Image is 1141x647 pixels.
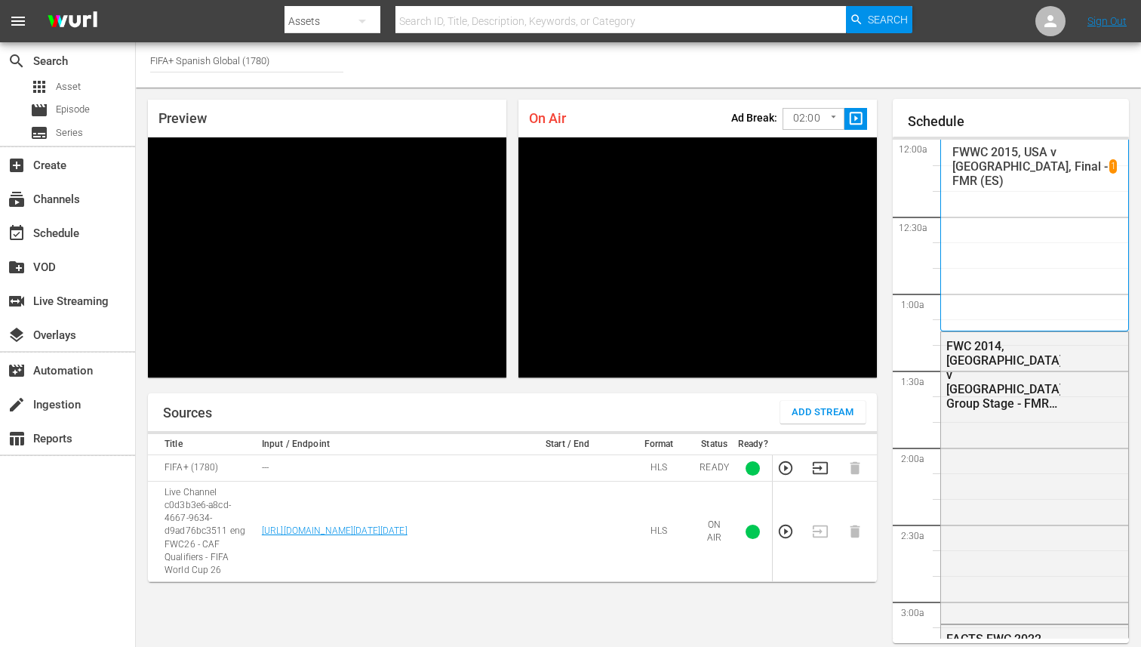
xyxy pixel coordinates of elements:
[8,224,26,242] span: Schedule
[733,434,773,455] th: Ready?
[518,137,877,377] div: Video Player
[8,190,26,208] span: Channels
[623,482,696,582] td: HLS
[262,525,407,536] a: [URL][DOMAIN_NAME][DATE][DATE]
[529,110,566,126] span: On Air
[257,434,513,455] th: Input / Endpoint
[695,434,733,455] th: Status
[846,6,912,33] button: Search
[36,4,109,39] img: ans4CAIJ8jUAAAAAAAAAAAAAAAAAAAAAAAAgQb4GAAAAAAAAAAAAAAAAAAAAAAAAJMjXAAAAAAAAAAAAAAAAAAAAAAAAgAT5G...
[731,112,777,124] p: Ad Break:
[868,6,908,33] span: Search
[56,79,81,94] span: Asset
[695,455,733,482] td: READY
[8,292,26,310] span: Live Streaming
[9,12,27,30] span: menu
[1111,161,1116,171] p: 1
[148,482,257,582] td: Live Channel c0d3b3e6-a8cd-4667-9634-d9ad76bc3511 eng FWC26 - CAF Qualifiers - FIFA World Cup 26
[847,110,865,128] span: slideshow_sharp
[158,110,207,126] span: Preview
[56,125,83,140] span: Series
[8,326,26,344] span: Overlays
[163,405,212,421] h1: Sources
[780,401,866,424] button: Add Stream
[783,104,844,133] div: 02:00
[623,434,696,455] th: Format
[513,434,623,455] th: Start / End
[8,52,26,70] span: Search
[8,362,26,380] span: Automation
[623,455,696,482] td: HLS
[8,430,26,448] span: Reports
[8,258,26,276] span: VOD
[777,523,794,540] button: Preview Stream
[952,145,1110,188] p: FWWC 2015, USA v [GEOGRAPHIC_DATA], Final - FMR (ES)
[777,460,794,476] button: Preview Stream
[946,339,1060,411] div: FWC 2014, [GEOGRAPHIC_DATA] v [GEOGRAPHIC_DATA], Group Stage - FMR (ES)
[1087,15,1127,27] a: Sign Out
[30,101,48,119] span: Episode
[148,434,257,455] th: Title
[8,156,26,174] span: Create
[812,460,829,476] button: Transition
[695,482,733,582] td: ON AIR
[148,455,257,482] td: FIFA+ (1780)
[8,396,26,414] span: Ingestion
[257,455,513,482] td: ---
[148,137,506,377] div: Video Player
[30,124,48,142] span: Series
[792,404,854,421] span: Add Stream
[30,78,48,96] span: Asset
[908,114,1129,129] h1: Schedule
[56,102,90,117] span: Episode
